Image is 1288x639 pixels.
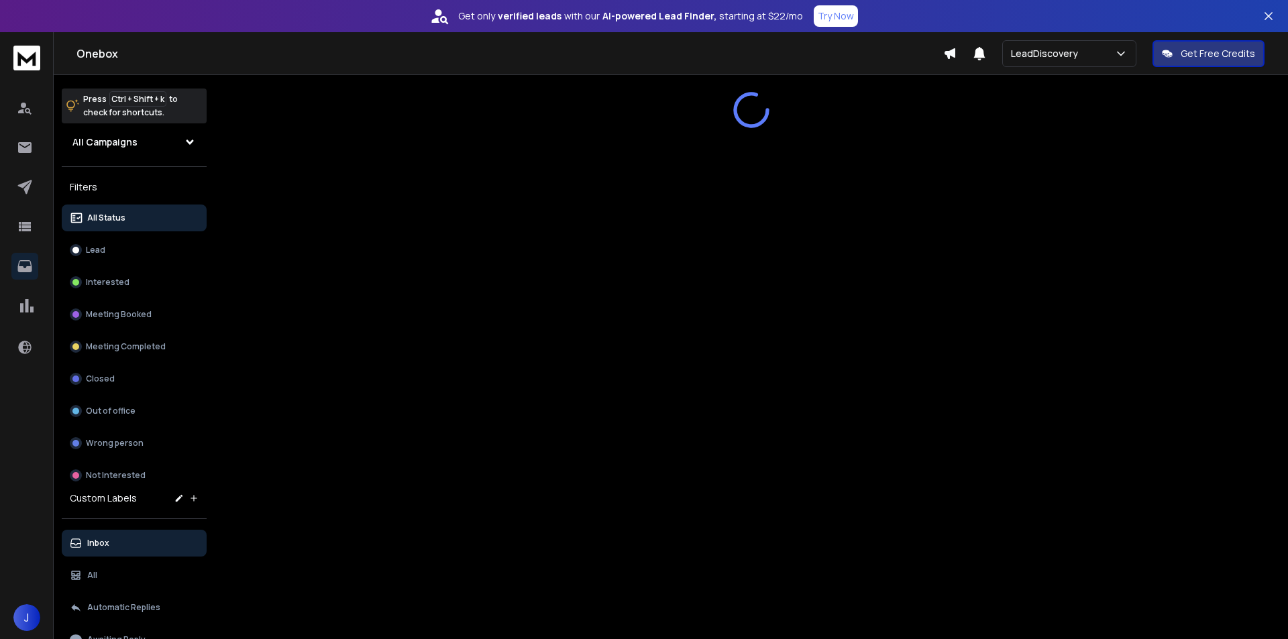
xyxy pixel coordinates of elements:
button: Meeting Completed [62,333,207,360]
button: Inbox [62,530,207,557]
button: All Status [62,205,207,231]
button: Try Now [814,5,858,27]
p: Out of office [86,406,136,416]
span: Ctrl + Shift + k [109,91,166,107]
button: Lead [62,237,207,264]
p: Meeting Completed [86,341,166,352]
p: All Status [87,213,125,223]
p: Press to check for shortcuts. [83,93,178,119]
button: J [13,604,40,631]
p: All [87,570,97,581]
button: All [62,562,207,589]
strong: verified leads [498,9,561,23]
h1: Onebox [76,46,943,62]
p: Get only with our starting at $22/mo [458,9,803,23]
button: Not Interested [62,462,207,489]
p: Automatic Replies [87,602,160,613]
p: Lead [86,245,105,255]
button: Closed [62,365,207,392]
p: Try Now [818,9,854,23]
img: logo [13,46,40,70]
h3: Filters [62,178,207,196]
button: Automatic Replies [62,594,207,621]
h1: All Campaigns [72,135,138,149]
p: Not Interested [86,470,146,481]
p: Interested [86,277,129,288]
button: All Campaigns [62,129,207,156]
p: Get Free Credits [1181,47,1255,60]
button: Wrong person [62,430,207,457]
h3: Custom Labels [70,491,137,505]
p: Inbox [87,538,109,548]
button: Meeting Booked [62,301,207,328]
button: Get Free Credits [1152,40,1265,67]
p: Closed [86,373,115,384]
p: LeadDiscovery [1011,47,1083,60]
p: Wrong person [86,438,144,449]
strong: AI-powered Lead Finder, [602,9,716,23]
button: Interested [62,269,207,296]
button: Out of office [62,398,207,424]
p: Meeting Booked [86,309,152,320]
